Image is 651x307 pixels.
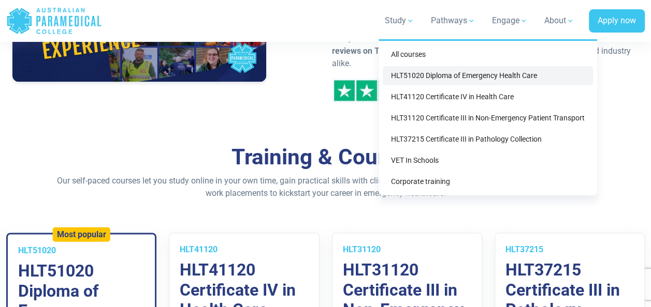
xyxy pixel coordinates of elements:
[343,244,381,254] span: HLT31120
[383,66,593,85] a: HLT51020 Diploma of Emergency Health Care
[180,244,218,254] span: HLT41120
[332,20,639,70] p: Our programs have been recognised by 7+ universities across [GEOGRAPHIC_DATA] and [GEOGRAPHIC_DAT...
[379,39,597,195] div: Study
[505,244,543,254] span: HLT37215
[57,229,106,239] h5: Most popular
[54,175,597,199] p: Our self-paced courses let you study online in your own time, gain practical skills with clinical...
[383,109,593,128] a: HLT31120 Certificate III in Non-Emergency Patient Transport
[18,245,56,255] span: HLT51020
[383,45,593,64] a: All courses
[54,144,597,171] h2: Training & Courses
[425,6,482,35] a: Pathways
[589,9,645,33] a: Apply now
[486,6,534,35] a: Engage
[538,6,581,35] a: About
[379,6,421,35] a: Study
[383,130,593,149] a: HLT37215 Certificate III in Pathology Collection
[383,87,593,106] a: HLT41120 Certificate IV in Health Care
[6,4,102,38] a: Australian Paramedical College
